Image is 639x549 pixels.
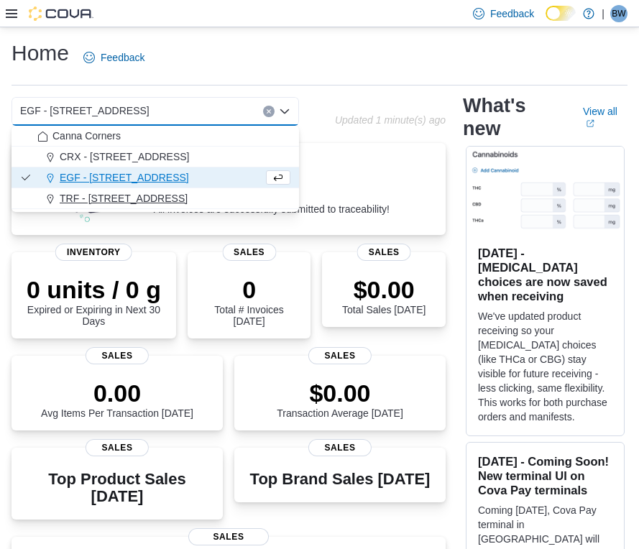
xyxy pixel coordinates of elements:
p: 0 [199,275,300,304]
p: $0.00 [277,379,403,407]
p: 0.00 [41,379,193,407]
button: Clear input [263,106,275,117]
a: Feedback [78,43,150,72]
div: Total # Invoices [DATE] [199,275,300,327]
div: Transaction Average [DATE] [277,379,403,419]
span: BW [612,5,625,22]
h2: What's new [463,94,566,140]
span: Sales [308,347,372,364]
button: EGF - [STREET_ADDRESS] [12,167,299,188]
button: Close list of options [279,106,290,117]
p: Updated 1 minute(s) ago [335,114,446,126]
div: Brice Wieg [610,5,627,22]
h1: Home [12,39,69,68]
span: Feedback [101,50,144,65]
span: Feedback [490,6,534,21]
div: Avg Items Per Transaction [DATE] [41,379,193,419]
div: Choose from the following options [12,126,299,209]
span: Sales [222,244,276,261]
p: | [602,5,604,22]
span: Sales [86,347,149,364]
span: Sales [188,528,269,545]
p: 0 units / 0 g [23,275,165,304]
input: Dark Mode [546,6,576,21]
h3: [DATE] - Coming Soon! New terminal UI on Cova Pay terminals [478,454,612,497]
span: Inventory [55,244,132,261]
p: We've updated product receiving so your [MEDICAL_DATA] choices (like THCa or CBG) stay visible fo... [478,309,612,424]
img: Cova [29,6,93,21]
span: Canna Corners [52,129,121,143]
span: Sales [86,439,149,456]
button: TRF - [STREET_ADDRESS] [12,188,299,209]
span: Sales [308,439,372,456]
div: Expired or Expiring in Next 30 Days [23,275,165,327]
p: $0.00 [342,275,426,304]
a: View allExternal link [583,106,627,129]
h3: Top Product Sales [DATE] [23,471,211,505]
button: CRX - [STREET_ADDRESS] [12,147,299,167]
span: EGF - [STREET_ADDRESS] [20,102,150,119]
span: Dark Mode [546,21,546,22]
button: Canna Corners [12,126,299,147]
svg: External link [586,119,594,128]
span: EGF - [STREET_ADDRESS] [60,170,189,185]
span: CRX - [STREET_ADDRESS] [60,149,189,164]
div: Total Sales [DATE] [342,275,426,315]
span: TRF - [STREET_ADDRESS] [60,191,188,206]
h3: [DATE] - [MEDICAL_DATA] choices are now saved when receiving [478,246,612,303]
h3: Top Brand Sales [DATE] [250,471,431,488]
span: Sales [357,244,411,261]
